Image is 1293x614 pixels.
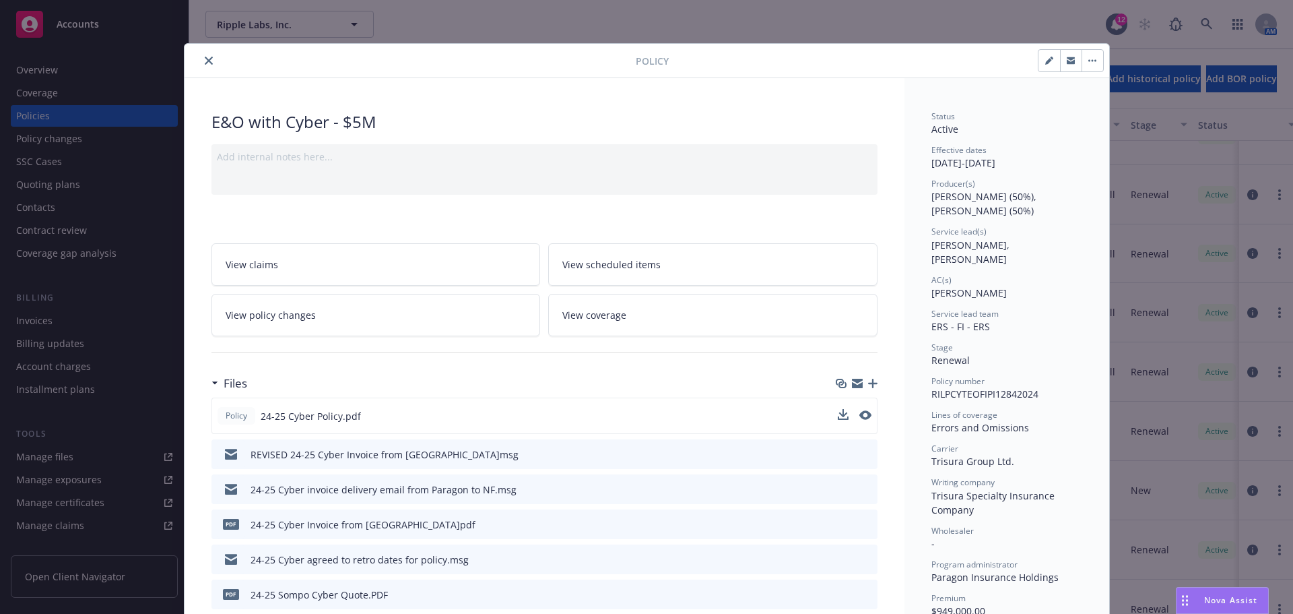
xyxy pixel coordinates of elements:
span: Program administrator [931,559,1018,570]
span: Paragon Insurance Holdings [931,571,1059,584]
span: RILPCYTEOFIPI12842024 [931,388,1038,400]
span: [PERSON_NAME] [931,286,1007,299]
div: REVISED 24-25 Cyber Invoice from [GEOGRAPHIC_DATA]msg [251,448,519,462]
span: Effective dates [931,144,987,156]
button: download file [838,518,849,532]
span: Writing company [931,477,995,488]
button: download file [838,483,849,497]
div: E&O with Cyber - $5M [211,111,877,133]
span: Errors and Omissions [931,421,1029,434]
span: AC(s) [931,274,952,286]
span: - [931,537,935,550]
span: Stage [931,342,953,353]
button: preview file [859,409,871,423]
span: View scheduled items [562,257,661,272]
span: Premium [931,592,966,604]
a: View policy changes [211,294,541,336]
h3: Files [224,375,247,392]
span: pdf [223,519,239,529]
span: 24-25 Cyber Policy.pdf [261,409,361,423]
span: Renewal [931,354,970,367]
span: Carrier [931,443,958,454]
button: preview file [860,483,872,497]
button: preview file [859,410,871,420]
span: View claims [226,257,278,272]
span: Lines of coverage [931,409,997,421]
div: 24-25 Cyber agreed to retro dates for policy.msg [251,553,469,567]
span: Service lead(s) [931,226,987,237]
div: 24-25 Cyber invoice delivery email from Paragon to NF.msg [251,483,517,497]
span: Nova Assist [1204,594,1257,606]
button: preview file [860,588,872,602]
div: 24-25 Cyber Invoice from [GEOGRAPHIC_DATA]pdf [251,518,475,532]
span: [PERSON_NAME], [PERSON_NAME] [931,239,1012,266]
span: Active [931,123,958,135]
span: Policy [636,54,669,68]
div: [DATE] - [DATE] [931,144,1082,170]
span: Producer(s) [931,178,975,189]
button: download file [838,448,849,462]
span: Trisura Specialty Insurance Company [931,489,1057,516]
button: download file [838,588,849,602]
button: download file [838,409,849,420]
button: preview file [860,518,872,532]
div: 24-25 Sompo Cyber Quote.PDF [251,588,388,602]
button: download file [838,553,849,567]
span: [PERSON_NAME] (50%), [PERSON_NAME] (50%) [931,190,1039,217]
a: View scheduled items [548,243,877,286]
span: Wholesaler [931,525,974,536]
a: View coverage [548,294,877,336]
span: View coverage [562,308,626,322]
button: preview file [860,448,872,462]
button: close [201,53,217,69]
span: Policy [223,410,250,422]
span: View policy changes [226,308,316,322]
span: ERS - FI - ERS [931,320,990,333]
div: Drag to move [1176,588,1193,613]
span: Policy number [931,375,985,387]
a: View claims [211,243,541,286]
span: PDF [223,589,239,599]
button: download file [838,409,849,423]
span: Status [931,111,955,122]
div: Files [211,375,247,392]
span: Trisura Group Ltd. [931,455,1014,468]
div: Add internal notes here... [217,150,872,164]
button: preview file [860,553,872,567]
button: Nova Assist [1176,587,1269,614]
span: Service lead team [931,308,999,319]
